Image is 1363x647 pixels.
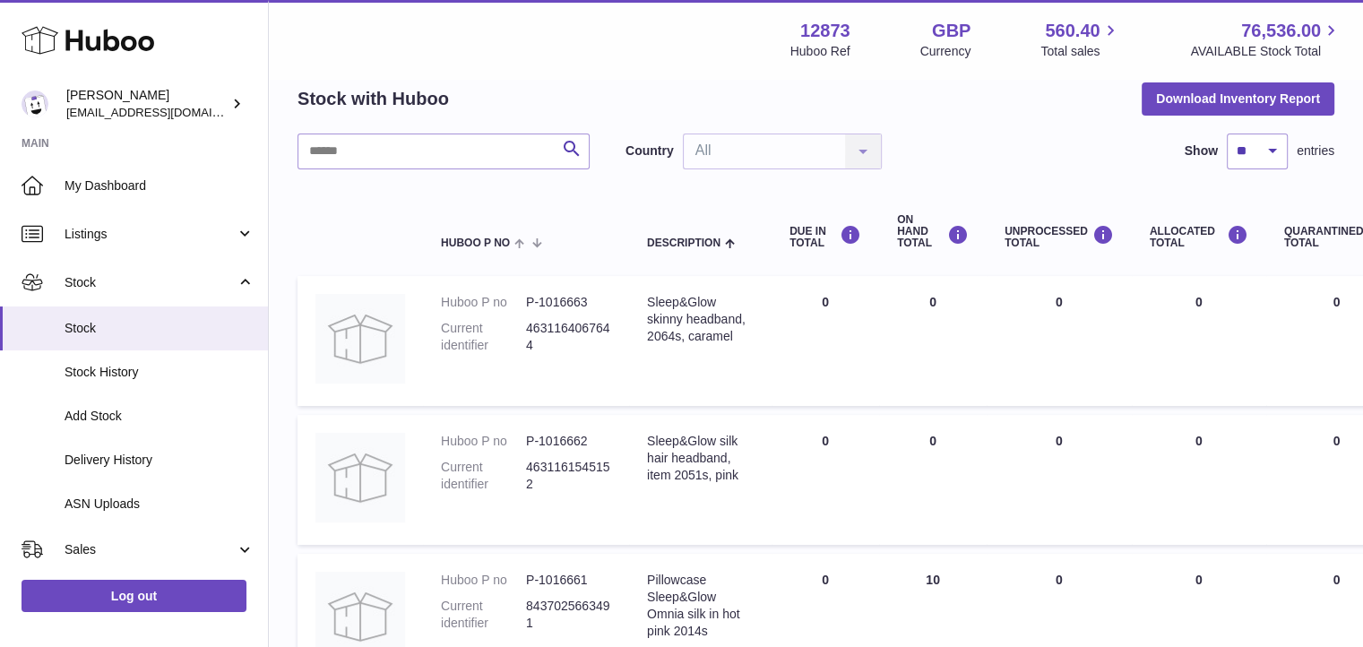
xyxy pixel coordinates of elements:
label: Country [625,142,674,160]
img: product image [315,433,405,522]
td: 0 [987,415,1132,545]
dd: P-1016661 [526,572,611,589]
a: 76,536.00 AVAILABLE Stock Total [1190,19,1341,60]
span: ASN Uploads [65,496,254,513]
div: Sleep&Glow silk hair headband, item 2051s, pink [647,433,754,484]
span: Stock [65,274,236,291]
td: 0 [1132,276,1266,406]
img: product image [315,294,405,384]
td: 0 [772,276,879,406]
dd: 4631164067644 [526,320,611,354]
dd: 4631161545152 [526,459,611,493]
span: 76,536.00 [1241,19,1321,43]
td: 0 [1132,415,1266,545]
span: Stock [65,320,254,337]
td: 0 [987,276,1132,406]
span: Description [647,237,720,249]
div: DUE IN TOTAL [789,225,861,249]
div: Currency [920,43,971,60]
a: Log out [22,580,246,612]
div: UNPROCESSED Total [1005,225,1114,249]
span: Add Stock [65,408,254,425]
span: Total sales [1040,43,1120,60]
strong: GBP [932,19,970,43]
button: Download Inventory Report [1142,82,1334,115]
span: Stock History [65,364,254,381]
span: 0 [1333,573,1341,587]
span: Delivery History [65,452,254,469]
strong: 12873 [800,19,850,43]
a: 560.40 Total sales [1040,19,1120,60]
dd: P-1016662 [526,433,611,450]
td: 0 [879,415,987,545]
dt: Current identifier [441,320,526,354]
label: Show [1185,142,1218,160]
dt: Huboo P no [441,433,526,450]
span: AVAILABLE Stock Total [1190,43,1341,60]
dt: Current identifier [441,459,526,493]
img: tikhon.oleinikov@sleepandglow.com [22,91,48,117]
span: [EMAIL_ADDRESS][DOMAIN_NAME] [66,105,263,119]
div: ALLOCATED Total [1150,225,1248,249]
span: Sales [65,541,236,558]
div: [PERSON_NAME] [66,87,228,121]
span: 0 [1333,434,1341,448]
div: Huboo Ref [790,43,850,60]
td: 0 [772,415,879,545]
dt: Huboo P no [441,572,526,589]
div: Pillowcase Sleep&Glow Omnia silk in hot pink 2014s [647,572,754,640]
span: 0 [1333,295,1341,309]
td: 0 [879,276,987,406]
dt: Huboo P no [441,294,526,311]
dd: P-1016663 [526,294,611,311]
h2: Stock with Huboo [298,87,449,111]
span: Listings [65,226,236,243]
dt: Current identifier [441,598,526,632]
dd: 8437025663491 [526,598,611,632]
div: ON HAND Total [897,214,969,250]
span: My Dashboard [65,177,254,194]
span: 560.40 [1045,19,1100,43]
span: entries [1297,142,1334,160]
span: Huboo P no [441,237,510,249]
div: Sleep&Glow skinny headband, 2064s, caramel [647,294,754,345]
